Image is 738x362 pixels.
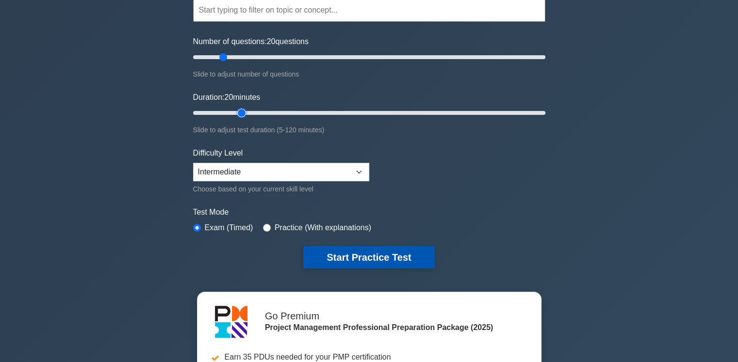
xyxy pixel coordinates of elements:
label: Duration: minutes [193,92,261,103]
div: Slide to adjust test duration (5-120 minutes) [193,124,545,136]
span: 20 [224,93,233,101]
label: Practice (With explanations) [275,222,371,234]
label: Difficulty Level [193,147,243,159]
button: Start Practice Test [303,246,434,268]
label: Exam (Timed) [205,222,253,234]
div: Choose based on your current skill level [193,183,369,195]
label: Test Mode [193,206,545,218]
span: 20 [267,37,276,46]
div: Slide to adjust number of questions [193,68,545,80]
label: Number of questions: questions [193,36,309,47]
